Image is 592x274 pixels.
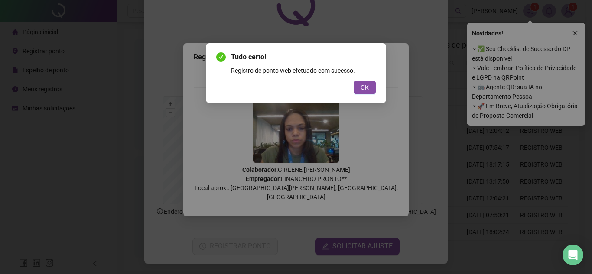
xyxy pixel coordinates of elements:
span: OK [361,83,369,92]
div: Registro de ponto web efetuado com sucesso. [231,66,376,75]
span: Tudo certo! [231,52,376,62]
button: OK [354,81,376,94]
div: Open Intercom Messenger [563,245,583,265]
span: check-circle [216,52,226,62]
